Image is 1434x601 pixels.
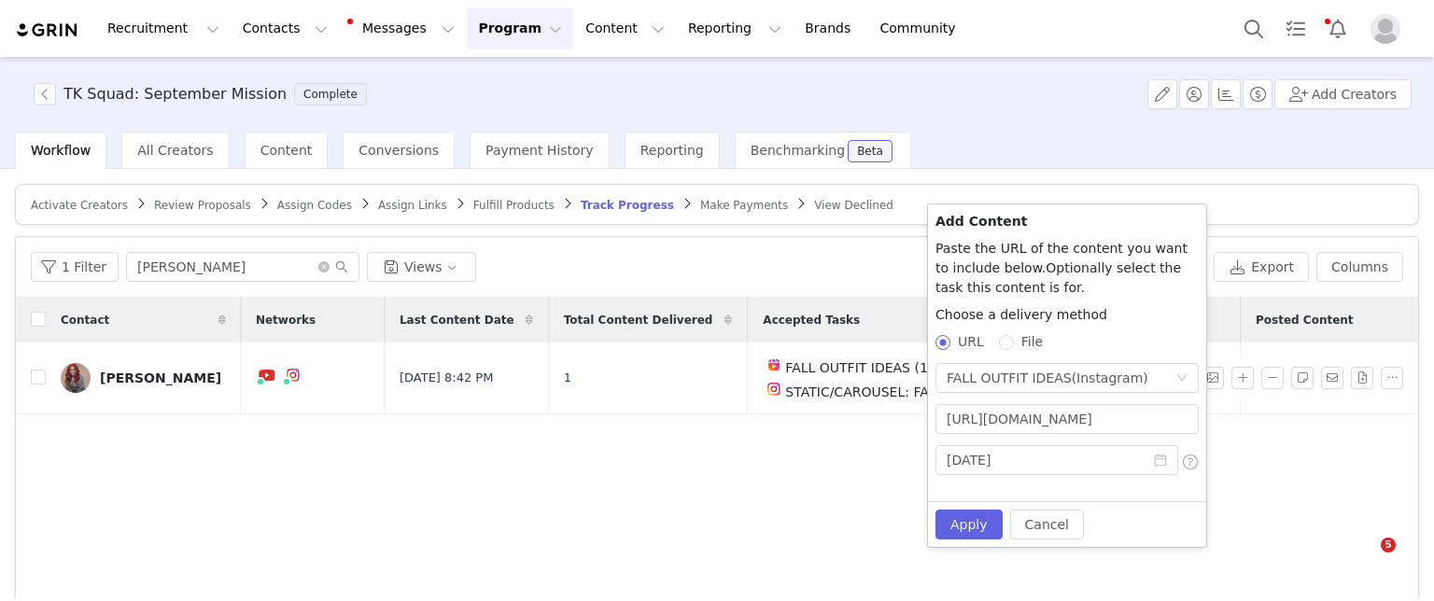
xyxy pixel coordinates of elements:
[1321,367,1351,389] span: Send Email
[1265,366,1375,388] div: [DATE] 8:42 PM
[935,307,1107,322] label: Choose a delivery method
[785,360,946,375] span: FALL OUTFIT IDEAS (1/1)
[473,199,555,212] span: Fulfill Products
[318,261,330,273] i: icon: close-circle
[286,368,301,383] img: instagram.svg
[581,199,674,212] span: Track Progress
[137,143,213,158] span: All Creators
[400,369,493,387] span: [DATE] 8:42 PM
[935,404,1199,434] input: URL
[564,369,571,387] span: 1
[63,83,287,105] h3: TK Squad: September Mission
[935,260,1181,295] span: Optionally select the task this content is for.
[935,212,1199,231] p: Add Content
[700,199,788,212] span: Make Payments
[677,7,793,49] button: Reporting
[31,252,119,282] button: 1 Filter
[935,510,1003,539] button: Apply
[1233,7,1274,49] button: Search
[1343,538,1387,582] iframe: Intercom live chat
[950,334,991,349] span: URL
[367,252,476,282] button: Views
[1014,334,1050,349] span: File
[485,143,594,158] span: Payment History
[15,21,80,39] img: grin logo
[857,146,883,157] div: Beta
[335,260,348,273] i: icon: search
[1176,372,1188,385] i: icon: down
[256,312,316,328] span: Networks
[61,312,109,328] span: Contact
[400,312,514,328] span: Last Content Date
[785,384,1074,399] span: STATIC/CAROUSEL: FALL OUTFIT IDEAS (0/1)
[34,83,374,105] span: [object Object]
[358,143,439,158] span: Conversions
[294,83,367,105] span: Complete
[935,445,1178,475] input: Posted Date
[61,363,226,393] a: [PERSON_NAME]
[869,7,976,49] a: Community
[574,7,676,49] button: Content
[1381,538,1396,552] span: 5
[1205,358,1225,378] a: 1/1
[814,199,893,212] span: View Declined
[31,143,91,158] span: Workflow
[96,7,231,49] button: Recruitment
[1316,252,1403,282] button: Columns
[766,382,781,397] img: instagram.svg
[640,143,704,158] span: Reporting
[260,143,313,158] span: Content
[340,7,466,49] button: Messages
[935,241,1188,275] span: Paste the URL of the content you want to include below.
[1274,79,1412,109] button: Add Creators
[154,199,251,212] span: Review Proposals
[1256,312,1354,328] span: Posted Content
[947,364,1148,392] div: FALL OUTFIT IDEAS
[1154,454,1167,467] i: icon: calendar
[751,143,845,158] span: Benchmarking
[763,312,860,328] span: Accepted Tasks
[1371,14,1400,44] img: placeholder-profile.jpg
[277,199,352,212] span: Assign Codes
[100,370,221,385] div: [PERSON_NAME]
[1359,14,1419,44] button: Profile
[1317,7,1358,49] button: Notifications
[794,7,867,49] a: Brands
[232,7,339,49] button: Contacts
[564,312,713,328] span: Total Content Delivered
[126,252,359,282] input: Search...
[467,7,573,49] button: Program
[1010,510,1084,539] button: Cancel
[1214,252,1309,282] button: Export
[1072,370,1148,385] span: (Instagram)
[31,199,128,212] span: Activate Creators
[1275,7,1316,49] a: Tasks
[766,357,781,372] img: instagram-reels.svg
[378,199,447,212] span: Assign Links
[61,363,91,393] img: 0f66f672-8e41-4e7c-8f92-eb2a25526947.jpg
